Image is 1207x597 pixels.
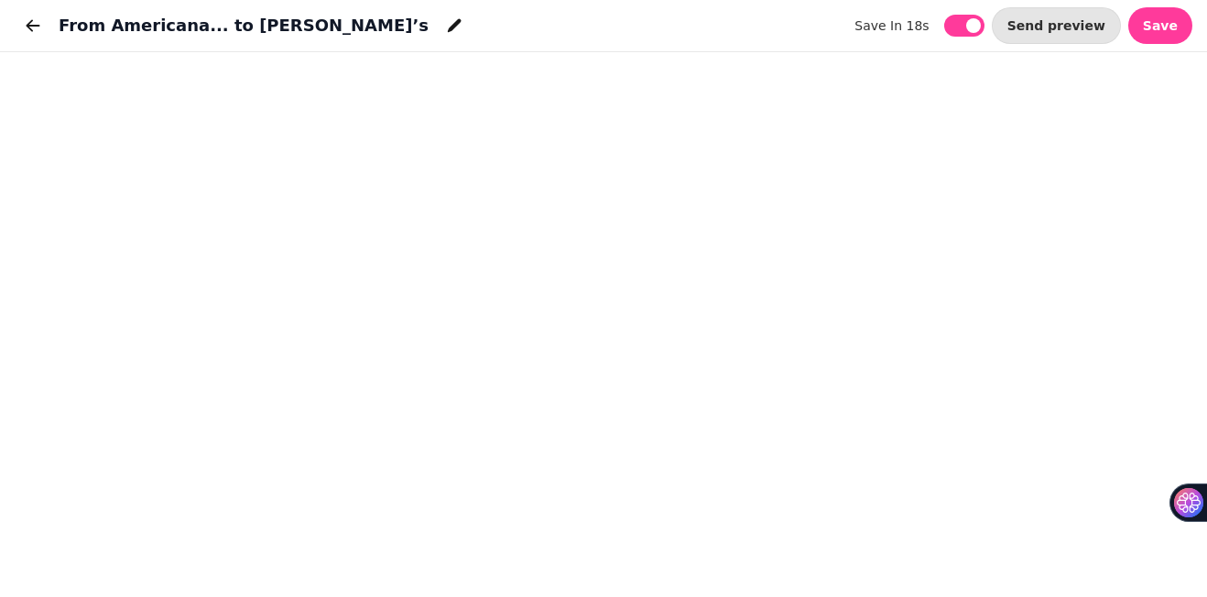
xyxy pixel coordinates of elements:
[59,13,429,38] h1: From Americana... to [PERSON_NAME]’s
[1007,19,1105,32] span: Send preview
[1143,19,1178,32] span: Save
[854,15,929,37] label: save in 18s
[992,7,1121,44] button: Send preview
[1128,7,1192,44] button: Save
